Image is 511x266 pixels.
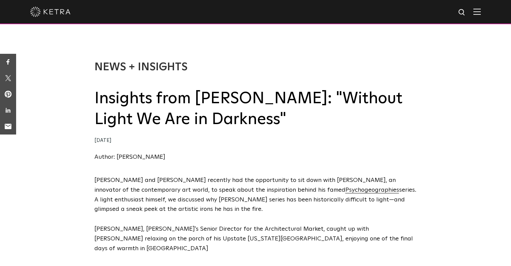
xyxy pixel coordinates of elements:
span: [PERSON_NAME] and [PERSON_NAME] recently had the opportunity to sit down with [PERSON_NAME], an i... [94,177,396,193]
img: ketra-logo-2019-white [30,7,71,17]
a: Psychogeographies [345,187,399,193]
div: [DATE] [94,136,417,146]
a: News + Insights [94,62,187,73]
span: [PERSON_NAME], [PERSON_NAME]'s Senior Director for the Architectural Market, caught up with [PERS... [94,226,413,252]
a: Author: [PERSON_NAME] [94,154,165,160]
span: series. A light enthusiast himself, we discussed why [PERSON_NAME] series has been historically d... [94,187,416,213]
img: Hamburger%20Nav.svg [473,8,481,15]
h2: Insights from [PERSON_NAME]: "Without Light We Are in Darkness" [94,88,417,130]
img: search icon [458,8,466,17]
